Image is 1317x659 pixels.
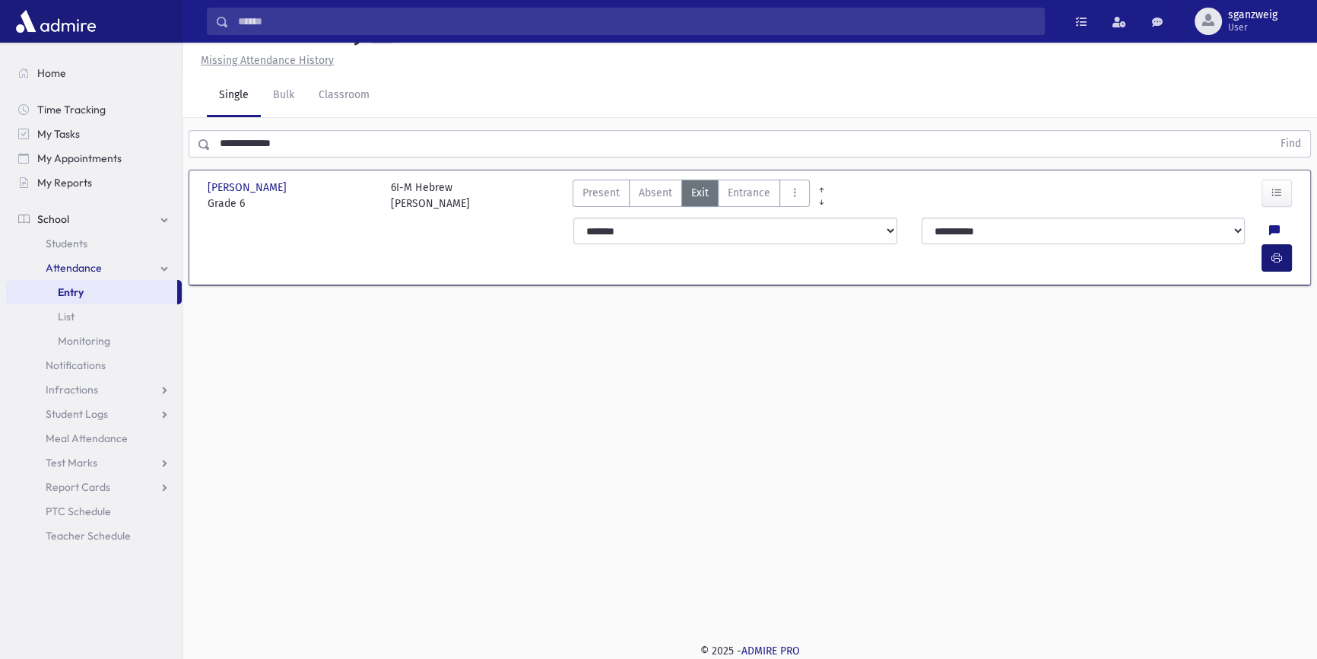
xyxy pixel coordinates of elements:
a: My Tasks [6,122,182,146]
span: Notifications [46,358,106,372]
a: Test Marks [6,450,182,475]
span: Report Cards [46,480,110,494]
span: Meal Attendance [46,431,128,445]
a: Student Logs [6,402,182,426]
a: List [6,304,182,329]
span: My Tasks [37,127,80,141]
a: School [6,207,182,231]
a: Monitoring [6,329,182,353]
span: [PERSON_NAME] [208,180,290,196]
a: Students [6,231,182,256]
a: My Appointments [6,146,182,170]
span: My Reports [37,176,92,189]
span: Present [582,185,620,201]
div: 6I-M Hebrew [PERSON_NAME] [391,180,470,212]
span: Time Tracking [37,103,106,116]
u: Missing Attendance History [201,54,334,67]
a: Meal Attendance [6,426,182,450]
a: Infractions [6,377,182,402]
span: Test Marks [46,456,97,470]
span: Students [46,237,87,250]
a: Time Tracking [6,97,182,122]
span: School [37,212,69,226]
a: Home [6,61,182,85]
a: PTC Schedule [6,499,182,524]
span: Home [37,66,66,80]
a: Notifications [6,353,182,377]
div: AttTypes [573,180,810,212]
a: Bulk [261,75,306,117]
span: Exit [691,185,709,201]
span: Entry [58,285,84,299]
a: Attendance [6,256,182,280]
div: © 2025 - [207,643,1293,659]
a: My Reports [6,170,182,195]
span: Entrance [728,185,770,201]
span: Infractions [46,383,98,396]
a: Classroom [306,75,382,117]
span: sganzweig [1228,9,1277,21]
span: PTC Schedule [46,505,111,518]
button: Find [1271,131,1310,157]
span: Student Logs [46,407,108,421]
span: User [1228,21,1277,33]
a: Entry [6,280,177,304]
span: Grade 6 [208,196,376,212]
a: Missing Attendance History [195,54,334,67]
span: Attendance [46,261,102,275]
span: My Appointments [37,151,122,165]
img: AdmirePro [12,6,100,37]
span: Teacher Schedule [46,529,131,543]
span: List [58,310,75,323]
span: Monitoring [58,334,110,348]
a: Single [207,75,261,117]
input: Search [229,8,1044,35]
span: Absent [639,185,672,201]
a: Teacher Schedule [6,524,182,548]
a: Report Cards [6,475,182,499]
